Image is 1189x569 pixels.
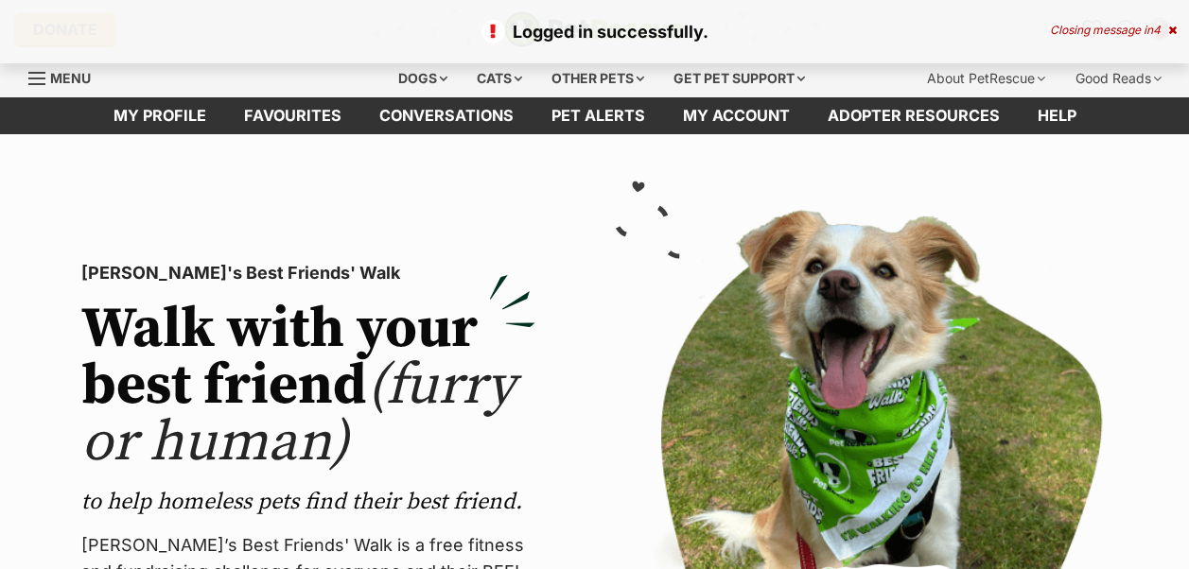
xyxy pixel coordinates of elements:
[809,97,1019,134] a: Adopter resources
[533,97,664,134] a: Pet alerts
[660,60,818,97] div: Get pet support
[50,70,91,86] span: Menu
[914,60,1058,97] div: About PetRescue
[463,60,535,97] div: Cats
[81,260,535,286] p: [PERSON_NAME]'s Best Friends' Walk
[538,60,657,97] div: Other pets
[664,97,809,134] a: My account
[95,97,225,134] a: My profile
[1062,60,1175,97] div: Good Reads
[225,97,360,134] a: Favourites
[360,97,533,134] a: conversations
[81,302,535,472] h2: Walk with your best friend
[1019,97,1095,134] a: Help
[81,487,535,517] p: to help homeless pets find their best friend.
[81,351,516,478] span: (furry or human)
[28,60,104,94] a: Menu
[385,60,461,97] div: Dogs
